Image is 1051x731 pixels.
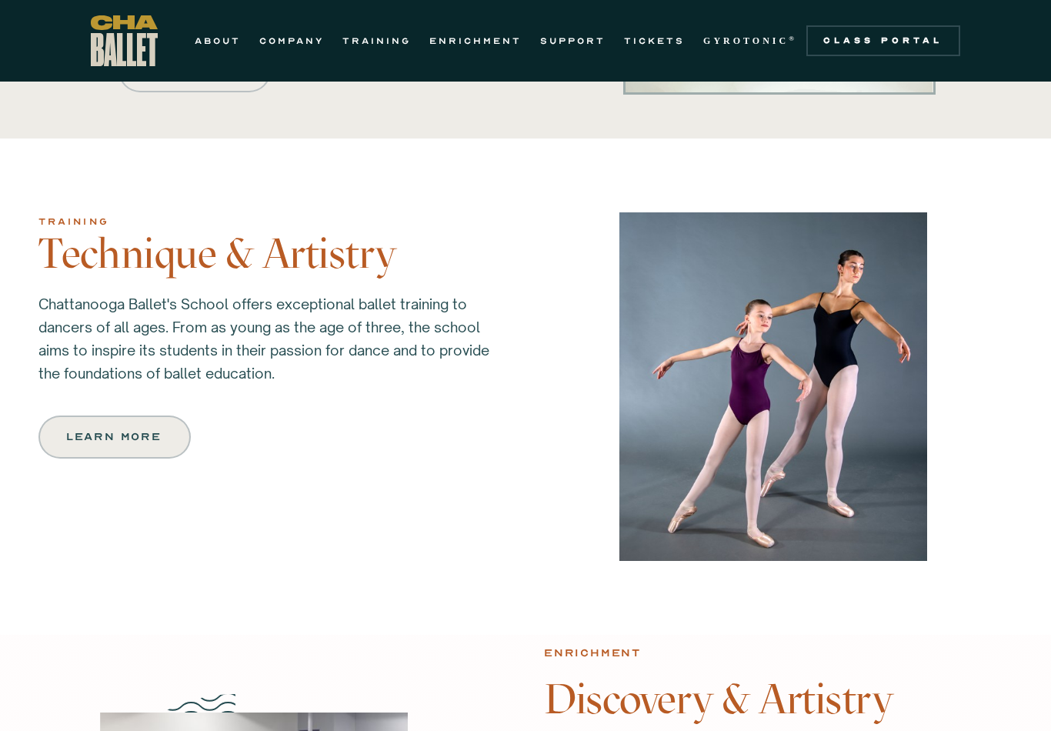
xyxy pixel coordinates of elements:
[429,32,522,50] a: ENRICHMENT
[91,15,158,66] a: home
[195,32,241,50] a: ABOUT
[38,292,500,385] p: Chattanooga Ballet's School offers exceptional ballet training to dancers of all ages. From as yo...
[38,212,519,231] div: training
[38,231,519,277] h3: Technique & Artistry
[259,32,324,50] a: COMPANY
[38,416,191,459] a: Learn more
[544,676,1051,723] h4: Discovery & Artistry
[789,35,797,42] sup: ®
[544,644,641,663] div: ENRICHMENT
[342,32,411,50] a: TRAINING
[806,25,960,56] a: Class Portal
[703,35,789,46] strong: GYROTONIC
[703,32,797,50] a: GYROTONIC®
[540,32,606,50] a: SUPPORT
[624,32,685,50] a: TICKETS
[68,428,162,446] div: Learn more
[816,35,951,47] div: Class Portal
